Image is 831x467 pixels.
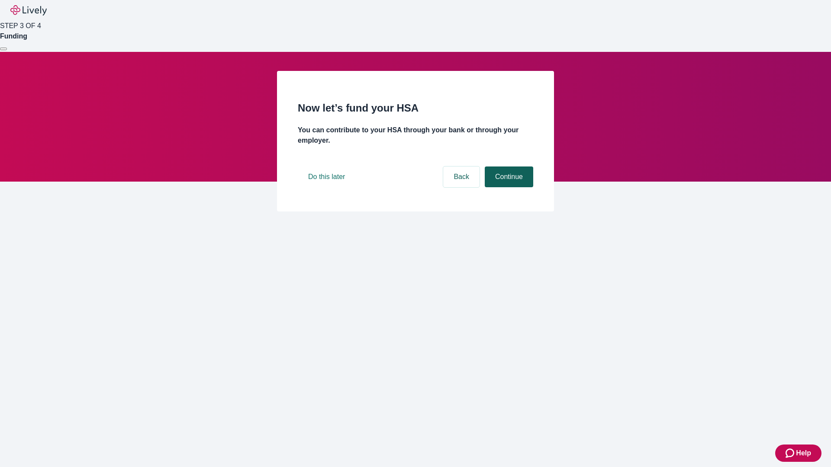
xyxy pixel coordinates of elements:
button: Back [443,166,480,187]
svg: Zendesk support icon [786,448,796,458]
button: Continue [485,166,533,187]
h2: Now let’s fund your HSA [298,100,533,116]
h4: You can contribute to your HSA through your bank or through your employer. [298,125,533,146]
span: Help [796,448,811,458]
button: Do this later [298,166,355,187]
button: Zendesk support iconHelp [775,445,821,462]
img: Lively [10,5,47,16]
